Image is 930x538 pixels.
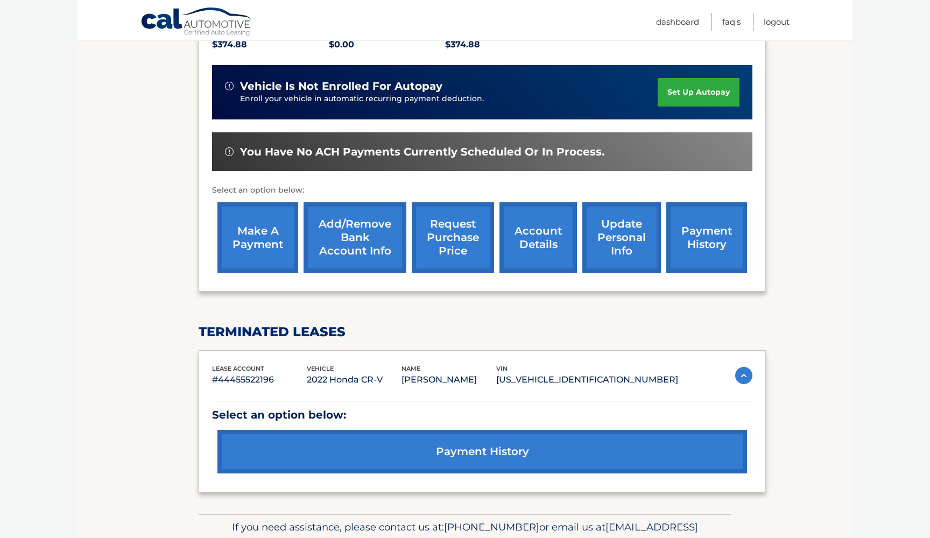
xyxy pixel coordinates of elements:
img: alert-white.svg [225,147,234,156]
span: lease account [212,365,264,372]
a: set up autopay [658,78,739,107]
p: Select an option below: [212,184,752,197]
h2: terminated leases [199,324,766,340]
span: name [401,365,420,372]
img: alert-white.svg [225,82,234,90]
p: $0.00 [329,37,446,52]
a: Dashboard [656,13,699,31]
a: update personal info [582,202,661,273]
p: 2022 Honda CR-V [307,372,401,387]
a: Add/Remove bank account info [304,202,406,273]
p: #44455522196 [212,372,307,387]
p: [PERSON_NAME] [401,372,496,387]
a: request purchase price [412,202,494,273]
a: Logout [764,13,790,31]
p: [US_VEHICLE_IDENTIFICATION_NUMBER] [496,372,678,387]
p: $374.88 [445,37,562,52]
a: payment history [666,202,747,273]
a: payment history [217,430,747,473]
span: You have no ACH payments currently scheduled or in process. [240,145,604,159]
img: accordion-active.svg [735,367,752,384]
a: Cal Automotive [140,7,253,38]
a: FAQ's [722,13,741,31]
p: Select an option below: [212,406,752,424]
a: account details [499,202,577,273]
p: Enroll your vehicle in automatic recurring payment deduction. [240,93,658,105]
span: vehicle [307,365,334,372]
p: $374.88 [212,37,329,52]
span: [PHONE_NUMBER] [444,521,539,533]
a: make a payment [217,202,298,273]
span: vehicle is not enrolled for autopay [240,80,442,93]
span: vin [496,365,508,372]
